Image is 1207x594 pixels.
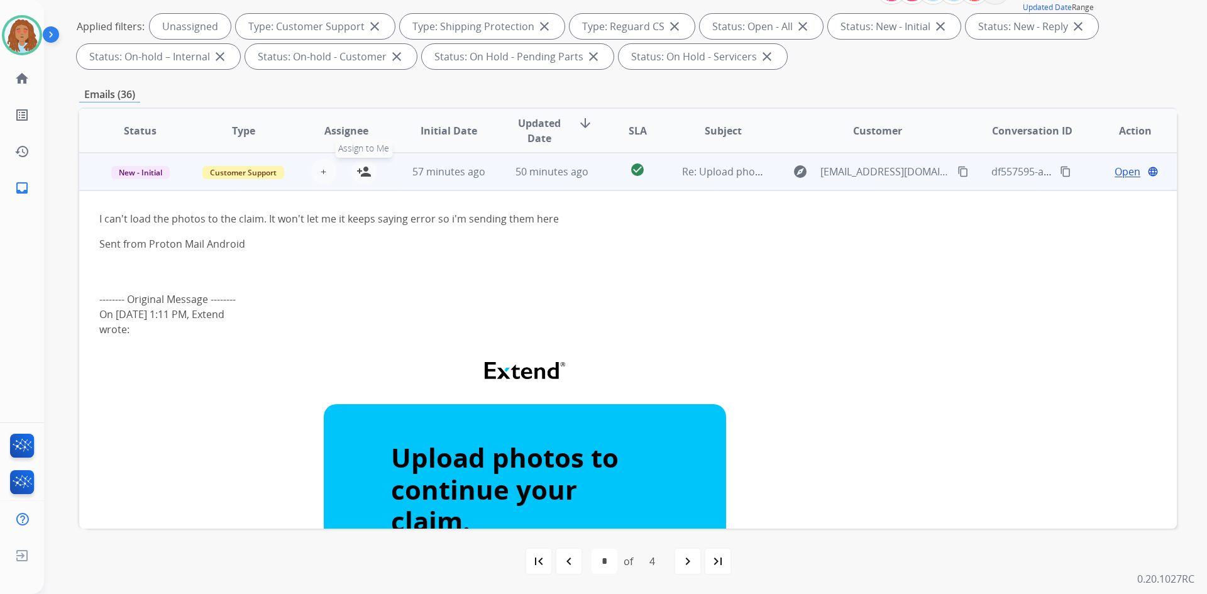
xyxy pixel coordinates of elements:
[759,49,774,64] mat-icon: close
[391,439,619,539] span: Upload photos to continue your claim.
[639,549,665,574] div: 4
[511,116,568,146] span: Updated Date
[667,19,682,34] mat-icon: close
[578,116,593,131] mat-icon: arrow_downward
[629,123,647,138] span: SLA
[14,107,30,123] mat-icon: list_alt
[324,123,368,138] span: Assignee
[77,19,145,34] p: Applied filters:
[351,159,377,184] button: Assign to Me
[586,49,601,64] mat-icon: close
[1147,166,1159,177] mat-icon: language
[828,14,961,39] div: Status: New - Initial
[992,123,1072,138] span: Conversation ID
[412,165,485,179] span: 57 minutes ago
[957,166,969,177] mat-icon: content_copy
[1115,164,1140,179] span: Open
[236,14,395,39] div: Type: Customer Support
[619,44,787,69] div: Status: On Hold - Servicers
[14,180,30,195] mat-icon: inbox
[531,554,546,569] mat-icon: first_page
[793,164,808,179] mat-icon: explore
[1023,2,1094,13] span: Range
[853,123,902,138] span: Customer
[400,14,565,39] div: Type: Shipping Protection
[795,19,810,34] mat-icon: close
[966,14,1098,39] div: Status: New - Reply
[150,14,231,39] div: Unassigned
[537,19,552,34] mat-icon: close
[561,554,576,569] mat-icon: navigate_before
[99,236,951,251] p: Sent from Proton Mail Android
[820,164,950,179] span: [EMAIL_ADDRESS][DOMAIN_NAME]
[682,165,879,179] span: Re: Upload photos to continue your claim
[367,19,382,34] mat-icon: close
[710,554,725,569] mat-icon: last_page
[111,166,170,179] span: New - Initial
[77,44,240,69] div: Status: On-hold – Internal
[232,123,255,138] span: Type
[630,162,645,177] mat-icon: check_circle
[421,123,477,138] span: Initial Date
[124,123,157,138] span: Status
[1074,109,1177,153] th: Action
[422,44,614,69] div: Status: On Hold - Pending Parts
[321,164,326,179] span: +
[14,71,30,86] mat-icon: home
[356,164,372,179] mat-icon: person_add
[485,362,565,379] img: Extend Logo
[1137,571,1194,586] p: 0.20.1027RC
[515,165,588,179] span: 50 minutes ago
[14,144,30,159] mat-icon: history
[245,44,417,69] div: Status: On-hold - Customer
[212,49,228,64] mat-icon: close
[700,14,823,39] div: Status: Open - All
[933,19,948,34] mat-icon: close
[311,159,336,184] button: +
[680,554,695,569] mat-icon: navigate_next
[335,139,392,158] span: Assign to Me
[99,211,951,226] p: I can't load the photos to the claim. It won't let me it keeps saying error so i'm sending them here
[4,18,40,53] img: avatar
[202,166,284,179] span: Customer Support
[624,554,633,569] div: of
[570,14,695,39] div: Type: Reguard CS
[1060,166,1071,177] mat-icon: content_copy
[1071,19,1086,34] mat-icon: close
[991,165,1181,179] span: df557595-a832-42e6-a426-601c9c3c4a60
[705,123,742,138] span: Subject
[1023,3,1072,13] button: Updated Date
[79,87,140,102] p: Emails (36)
[389,49,404,64] mat-icon: close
